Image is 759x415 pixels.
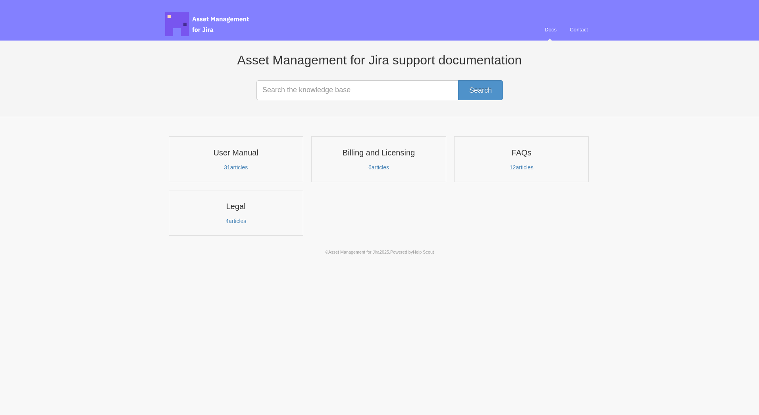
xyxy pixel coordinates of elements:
span: 31 [224,164,230,171]
h3: Legal [174,201,298,211]
span: Asset Management for Jira Docs [165,12,250,36]
h3: Billing and Licensing [316,147,441,158]
a: Asset Management for Jira [328,250,379,254]
h3: FAQs [459,147,584,158]
h3: User Manual [174,147,298,158]
button: Search [458,80,503,100]
a: Contact [564,19,594,41]
span: 6 [368,164,372,171]
a: Help Scout [413,250,434,254]
a: Docs [539,19,563,41]
a: Legal 4articles [169,190,303,236]
a: FAQs 12articles [454,136,589,182]
span: 12 [510,164,516,171]
a: User Manual 31articles [169,136,303,182]
span: Powered by [390,250,434,254]
span: 4 [225,218,229,224]
p: articles [174,164,298,171]
span: Search [469,86,492,94]
p: articles [459,164,584,171]
a: Billing and Licensing 6articles [311,136,446,182]
p: © 2025. [165,248,594,256]
input: Search the knowledge base [256,80,503,100]
p: articles [174,217,298,225]
p: articles [316,164,441,171]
